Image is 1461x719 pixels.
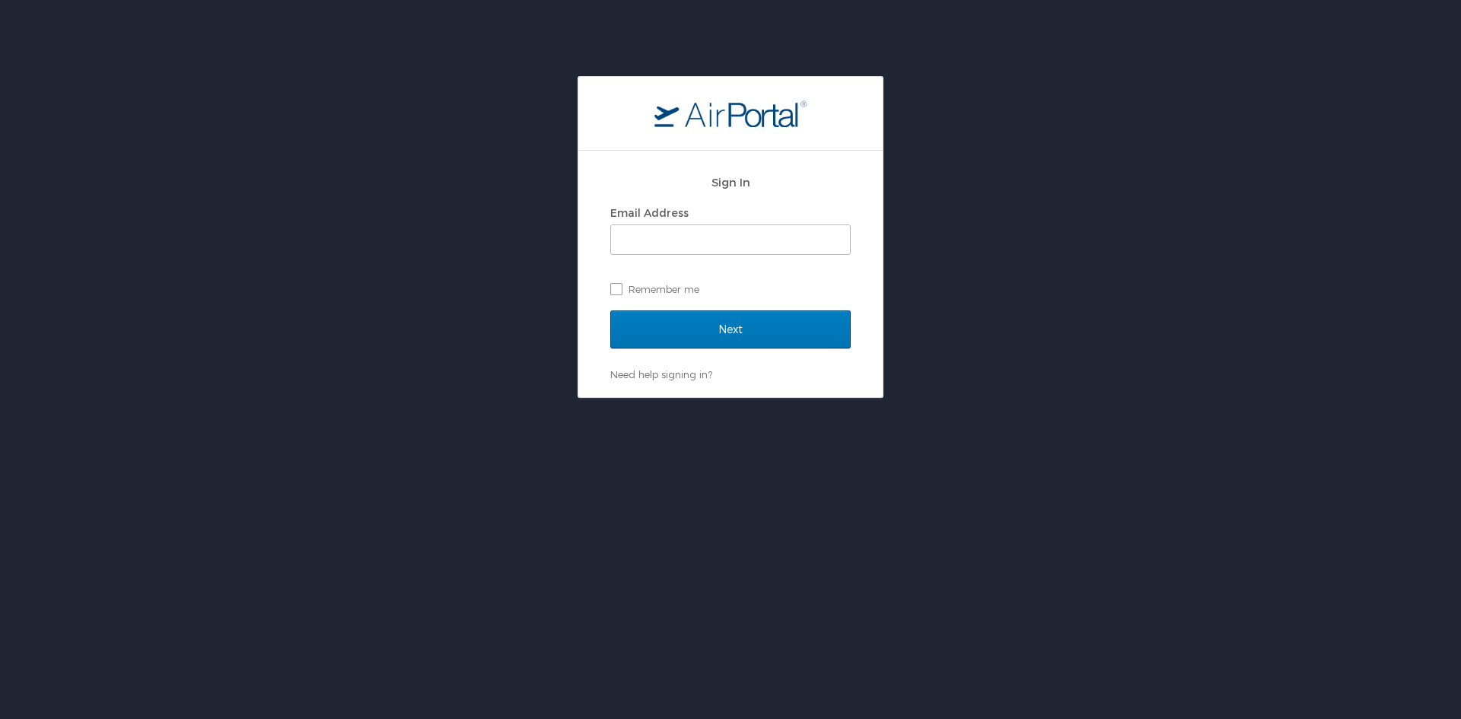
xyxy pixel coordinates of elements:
a: Need help signing in? [610,368,712,380]
label: Remember me [610,278,851,301]
input: Next [610,310,851,348]
h2: Sign In [610,173,851,191]
img: logo [654,100,807,127]
label: Email Address [610,206,689,219]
